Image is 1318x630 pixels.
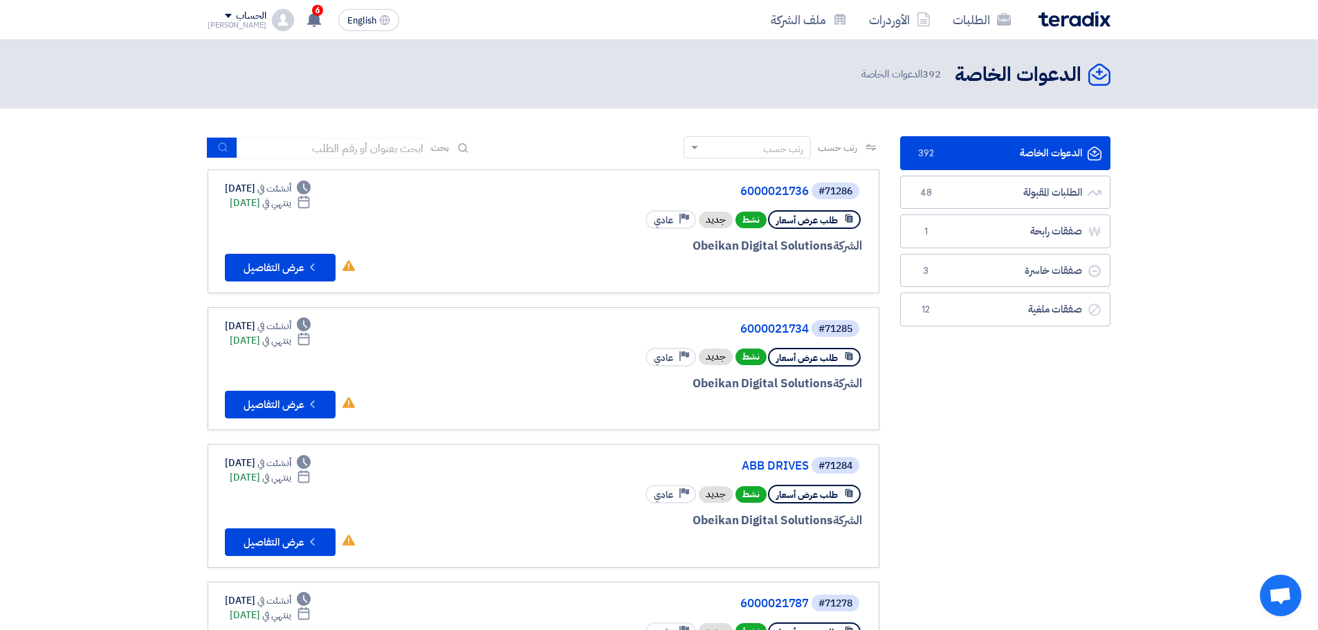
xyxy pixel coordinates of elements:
[230,333,311,348] div: [DATE]
[654,488,673,501] span: عادي
[917,303,934,317] span: 12
[312,5,323,16] span: 6
[208,21,266,29] div: [PERSON_NAME]
[225,319,311,333] div: [DATE]
[699,486,733,503] div: جديد
[818,324,852,334] div: #71285
[858,3,942,36] a: الأوردرات
[230,196,311,210] div: [DATE]
[262,470,291,485] span: ينتهي في
[529,375,862,393] div: Obeikan Digital Solutions
[1260,575,1301,616] a: Open chat
[257,593,291,608] span: أنشئت في
[900,214,1110,248] a: صفقات رابحة1
[532,597,809,610] a: 6000021787
[532,323,809,335] a: 6000021734
[900,293,1110,326] a: صفقات ملغية12
[818,461,852,471] div: #71284
[763,142,803,156] div: رتب حسب
[262,608,291,622] span: ينتهي في
[900,254,1110,288] a: صفقات خاسرة3
[225,456,311,470] div: [DATE]
[257,319,291,333] span: أنشئت في
[338,9,399,31] button: English
[237,138,431,158] input: ابحث بعنوان أو رقم الطلب
[818,140,857,155] span: رتب حسب
[735,349,767,365] span: نشط
[225,254,336,281] button: عرض التفاصيل
[347,16,376,26] span: English
[833,512,863,529] span: الشركة
[861,66,944,82] span: الدعوات الخاصة
[818,599,852,609] div: #71278
[262,196,291,210] span: ينتهي في
[225,391,336,418] button: عرض التفاصيل
[776,351,838,364] span: طلب عرض أسعار
[529,512,862,530] div: Obeikan Digital Solutions
[272,9,294,31] img: profile_test.png
[257,456,291,470] span: أنشئت في
[262,333,291,348] span: ينتهي في
[1038,11,1110,27] img: Teradix logo
[760,3,858,36] a: ملف الشركة
[917,147,934,160] span: 392
[942,3,1022,36] a: الطلبات
[699,212,733,228] div: جديد
[955,62,1081,89] h2: الدعوات الخاصة
[225,593,311,608] div: [DATE]
[900,176,1110,210] a: الطلبات المقبولة48
[818,187,852,196] div: #71286
[917,225,934,239] span: 1
[431,140,449,155] span: بحث
[654,351,673,364] span: عادي
[225,528,336,556] button: عرض التفاصيل
[230,608,311,622] div: [DATE]
[917,186,934,200] span: 48
[699,349,733,365] div: جديد
[236,10,266,22] div: الحساب
[735,486,767,503] span: نشط
[257,181,291,196] span: أنشئت في
[922,66,941,82] span: 392
[225,181,311,196] div: [DATE]
[532,185,809,198] a: 6000021736
[900,136,1110,170] a: الدعوات الخاصة392
[917,264,934,278] span: 3
[776,214,838,227] span: طلب عرض أسعار
[833,375,863,392] span: الشركة
[735,212,767,228] span: نشط
[529,237,862,255] div: Obeikan Digital Solutions
[654,214,673,227] span: عادي
[532,460,809,472] a: ABB DRIVES
[776,488,838,501] span: طلب عرض أسعار
[833,237,863,254] span: الشركة
[230,470,311,485] div: [DATE]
